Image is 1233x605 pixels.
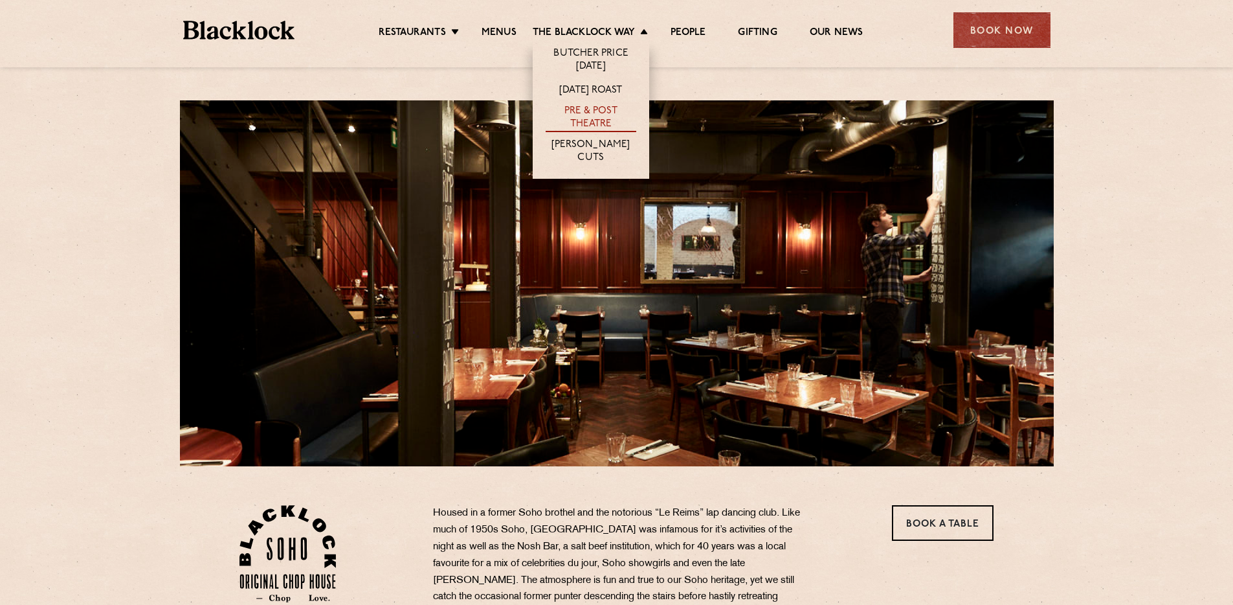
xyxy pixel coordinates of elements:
a: Book a Table [892,505,994,541]
a: Pre & Post Theatre [546,105,636,132]
a: Butcher Price [DATE] [546,47,636,74]
a: Restaurants [379,27,446,41]
a: [DATE] Roast [559,84,622,98]
div: Book Now [953,12,1050,48]
a: People [671,27,705,41]
a: Menus [482,27,517,41]
a: Our News [810,27,863,41]
img: BL_Textured_Logo-footer-cropped.svg [183,21,295,40]
a: The Blacklock Way [533,27,635,41]
a: [PERSON_NAME] Cuts [546,139,636,166]
a: Gifting [738,27,777,41]
img: Soho-stamp-default.svg [239,505,336,602]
